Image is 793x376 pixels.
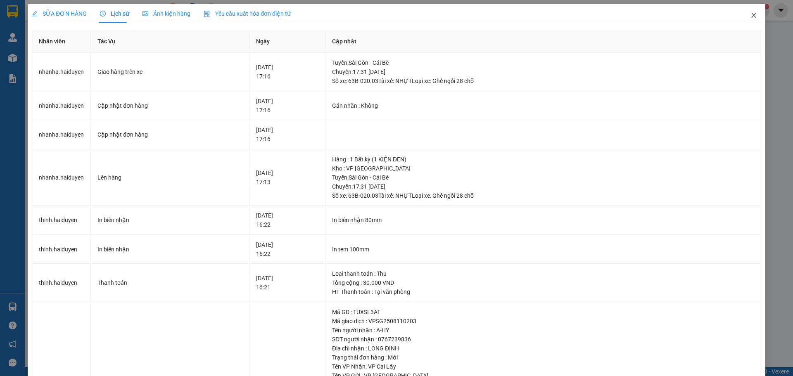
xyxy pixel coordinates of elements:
[142,11,148,17] span: picture
[332,245,754,254] div: In tem 100mm
[332,344,754,353] div: Địa chỉ nhận : LONG ĐỊNH
[204,10,291,17] span: Yêu cầu xuất hóa đơn điện tử
[325,30,761,53] th: Cập nhật
[332,353,754,362] div: Trạng thái đơn hàng : Mới
[32,53,91,91] td: nhanha.haiduyen
[256,125,318,144] div: [DATE] 17:16
[249,30,325,53] th: Ngày
[97,130,242,139] div: Cập nhật đơn hàng
[204,11,210,17] img: icon
[332,278,754,287] div: Tổng cộng : 30.000 VND
[332,58,754,85] div: Tuyến : Sài Gòn - Cái Bè Chuyến: 17:31 [DATE] Số xe: 63B-020.03 Tài xế: NHỰT Loại xe: Ghế ngồi 28...
[32,206,91,235] td: thinh.haiduyen
[332,164,754,173] div: Kho : VP [GEOGRAPHIC_DATA]
[32,91,91,121] td: nhanha.haiduyen
[32,235,91,264] td: thinh.haiduyen
[332,326,754,335] div: Tên người nhận : A-HY
[32,149,91,206] td: nhanha.haiduyen
[332,101,754,110] div: Gán nhãn : Không
[97,67,242,76] div: Giao hàng trên xe
[332,287,754,296] div: HT Thanh toán : Tại văn phòng
[97,278,242,287] div: Thanh toán
[97,173,242,182] div: Lên hàng
[256,240,318,258] div: [DATE] 16:22
[332,173,754,200] div: Tuyến : Sài Gòn - Cái Bè Chuyến: 17:31 [DATE] Số xe: 63B-020.03 Tài xế: NHỰT Loại xe: Ghế ngồi 28...
[97,215,242,225] div: In biên nhận
[332,215,754,225] div: In biên nhận 80mm
[100,11,106,17] span: clock-circle
[32,264,91,302] td: thinh.haiduyen
[91,30,249,53] th: Tác Vụ
[750,12,757,19] span: close
[332,269,754,278] div: Loại thanh toán : Thu
[100,10,129,17] span: Lịch sử
[97,101,242,110] div: Cập nhật đơn hàng
[332,317,754,326] div: Mã giao dịch : VPSG2508110203
[256,168,318,187] div: [DATE] 17:13
[256,97,318,115] div: [DATE] 17:16
[332,307,754,317] div: Mã GD : TUXSL3AT
[332,362,754,371] div: Tên VP Nhận: VP Cai Lậy
[256,63,318,81] div: [DATE] 17:16
[32,11,38,17] span: edit
[32,10,87,17] span: SỬA ĐƠN HÀNG
[332,155,754,164] div: Hàng : 1 Bất kỳ (1 KIỆN ĐEN)
[32,120,91,149] td: nhanha.haiduyen
[142,10,190,17] span: Ảnh kiện hàng
[256,211,318,229] div: [DATE] 16:22
[256,274,318,292] div: [DATE] 16:21
[97,245,242,254] div: In biên nhận
[332,335,754,344] div: SĐT người nhận : 0767239836
[32,30,91,53] th: Nhân viên
[742,4,765,27] button: Close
